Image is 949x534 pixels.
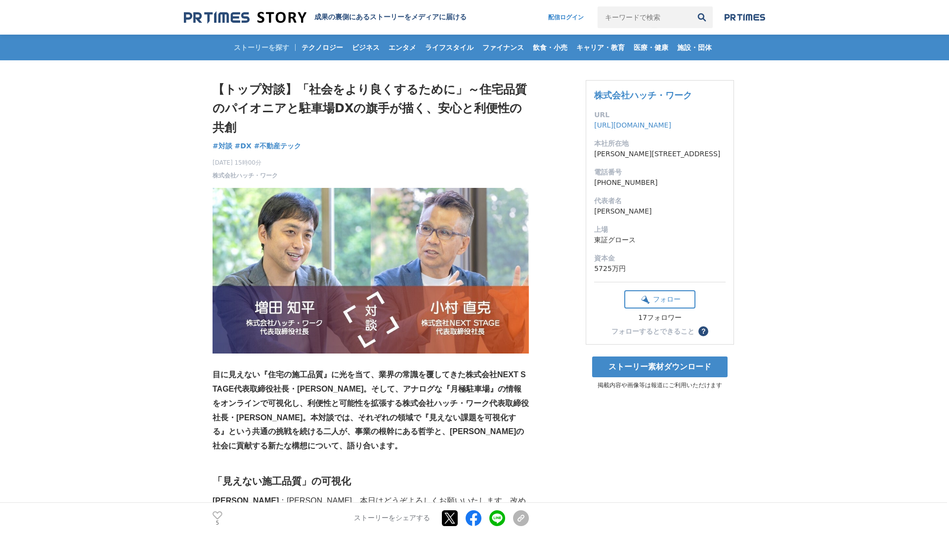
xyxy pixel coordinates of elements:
span: ファイナンス [478,43,528,52]
span: ？ [700,328,707,335]
span: 飲食・小売 [529,43,571,52]
dt: URL [594,110,726,120]
img: prtimes [725,13,765,21]
dd: 5725万円 [594,264,726,274]
span: ビジネス [348,43,384,52]
span: #不動産テック [254,141,302,150]
span: テクノロジー [298,43,347,52]
h2: 成果の裏側にあるストーリーをメディアに届ける [314,13,467,22]
a: エンタメ [385,35,420,60]
dt: 本社所在地 [594,138,726,149]
dd: 東証グロース [594,235,726,245]
strong: 目に見えない『住宅の施工品質』に光を当て、業界の常識を覆してきた株式会社NEXT STAGE代表取締役社長・[PERSON_NAME]。そして、アナログな『月極駐車場』の情報をオンラインで可視化... [213,370,529,450]
a: ライフスタイル [421,35,477,60]
p: 掲載内容や画像等は報道にご利用いただけます [586,381,734,390]
a: 株式会社ハッチ・ワーク [594,90,692,100]
strong: 「見えない施工品質」の可視化 [213,476,351,487]
input: キーワードで検索 [598,6,691,28]
a: #対談 [213,141,232,151]
a: #不動産テック [254,141,302,151]
span: キャリア・教育 [572,43,629,52]
a: [URL][DOMAIN_NAME] [594,121,671,129]
span: #対談 [213,141,232,150]
button: フォロー [624,290,695,309]
a: ビジネス [348,35,384,60]
span: 施設・団体 [673,43,716,52]
p: ストーリーをシェアする [354,514,430,523]
dd: [PERSON_NAME][STREET_ADDRESS] [594,149,726,159]
a: 飲食・小売 [529,35,571,60]
a: ストーリー素材ダウンロード [592,356,728,377]
button: ？ [698,326,708,336]
div: 17フォロワー [624,313,695,322]
a: 株式会社ハッチ・ワーク [213,171,278,180]
a: #DX [235,141,252,151]
span: 医療・健康 [630,43,672,52]
strong: [PERSON_NAME] [213,496,279,505]
dt: 代表者名 [594,196,726,206]
h1: 【トップ対談】「社会をより良くするために」～住宅品質のパイオニアと駐車場DXの旗手が描く、安心と利便性の共創 [213,80,529,137]
dd: [PHONE_NUMBER] [594,178,726,188]
img: 成果の裏側にあるストーリーをメディアに届ける [184,11,306,24]
a: テクノロジー [298,35,347,60]
div: フォローするとできること [611,328,694,335]
button: 検索 [691,6,713,28]
img: thumbnail_705ecd80-6ce4-11f0-945f-af5368810596.JPG [213,188,529,354]
dt: 上場 [594,224,726,235]
span: エンタメ [385,43,420,52]
a: 医療・健康 [630,35,672,60]
span: [DATE] 15時00分 [213,158,278,167]
span: ライフスタイル [421,43,477,52]
a: 成果の裏側にあるストーリーをメディアに届ける 成果の裏側にあるストーリーをメディアに届ける [184,11,467,24]
dd: [PERSON_NAME] [594,206,726,217]
p: 5 [213,521,222,526]
dt: 電話番号 [594,167,726,178]
a: 施設・団体 [673,35,716,60]
a: ファイナンス [478,35,528,60]
a: キャリア・教育 [572,35,629,60]
a: 配信ログイン [538,6,594,28]
dt: 資本金 [594,253,726,264]
span: #DX [235,141,252,150]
